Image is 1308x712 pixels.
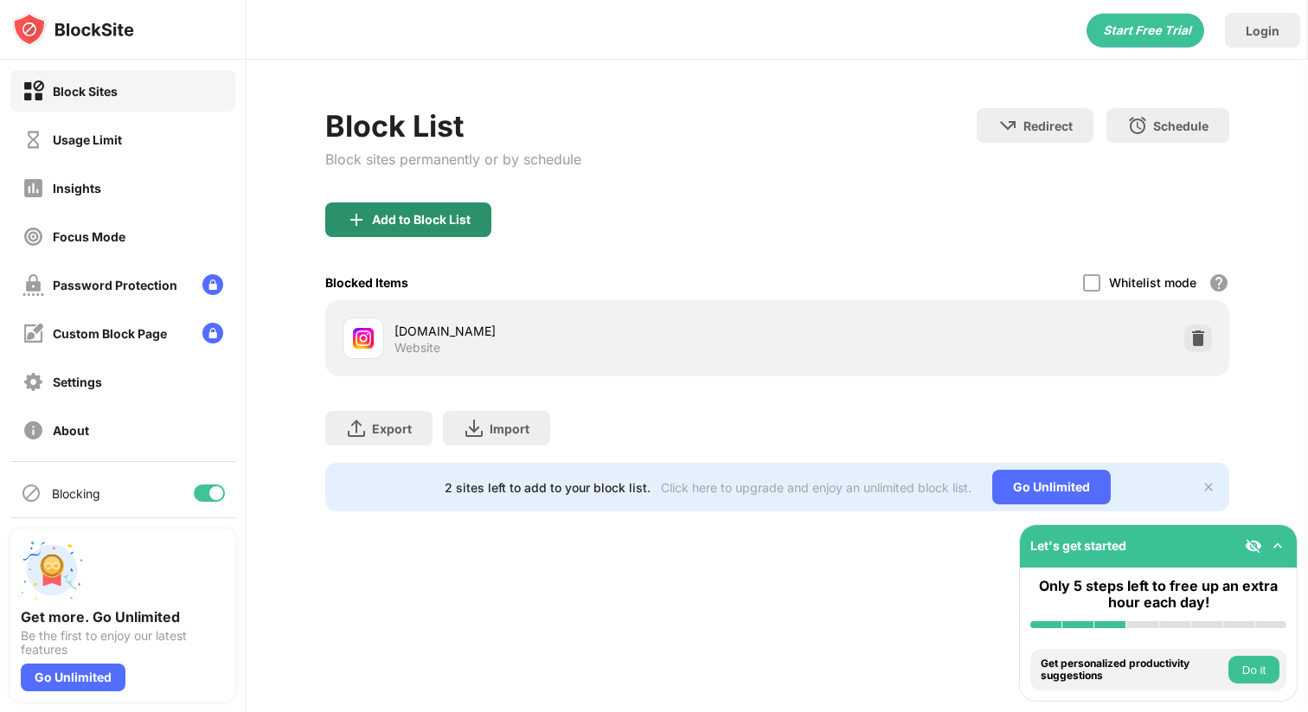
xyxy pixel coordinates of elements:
div: [DOMAIN_NAME] [394,322,778,340]
div: Export [372,421,412,436]
div: Website [394,340,440,356]
div: Login [1246,23,1279,38]
button: Do it [1228,656,1279,683]
div: Import [490,421,529,436]
div: 2 sites left to add to your block list. [445,480,651,495]
img: eye-not-visible.svg [1245,537,1262,555]
img: logo-blocksite.svg [12,12,134,47]
div: Insights [53,181,101,196]
div: Password Protection [53,278,177,292]
img: customize-block-page-off.svg [22,323,44,344]
div: Get more. Go Unlimited [21,608,225,625]
img: blocking-icon.svg [21,483,42,504]
div: Custom Block Page [53,326,167,341]
img: password-protection-off.svg [22,274,44,296]
img: settings-off.svg [22,371,44,393]
div: About [53,423,89,438]
img: focus-off.svg [22,226,44,247]
div: Blocked Items [325,275,408,290]
img: block-on.svg [22,80,44,102]
div: Focus Mode [53,229,125,244]
div: Usage Limit [53,132,122,147]
img: push-unlimited.svg [21,539,83,601]
img: favicons [353,328,374,349]
img: lock-menu.svg [202,323,223,343]
div: Only 5 steps left to free up an extra hour each day! [1030,578,1286,611]
div: Get personalized productivity suggestions [1041,657,1224,683]
div: Let's get started [1030,538,1126,553]
img: lock-menu.svg [202,274,223,295]
div: Settings [53,375,102,389]
div: Block List [325,108,581,144]
img: omni-setup-toggle.svg [1269,537,1286,555]
div: Be the first to enjoy our latest features [21,629,225,657]
div: Redirect [1023,119,1073,133]
img: about-off.svg [22,420,44,441]
img: time-usage-off.svg [22,129,44,151]
div: Block sites permanently or by schedule [325,151,581,168]
div: Block Sites [53,84,118,99]
div: Go Unlimited [21,664,125,691]
div: animation [1087,13,1204,48]
div: Click here to upgrade and enjoy an unlimited block list. [661,480,971,495]
div: Add to Block List [372,213,471,227]
div: Whitelist mode [1109,275,1196,290]
img: insights-off.svg [22,177,44,199]
img: x-button.svg [1202,480,1215,494]
div: Blocking [52,486,100,501]
div: Go Unlimited [992,470,1111,504]
div: Schedule [1153,119,1209,133]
